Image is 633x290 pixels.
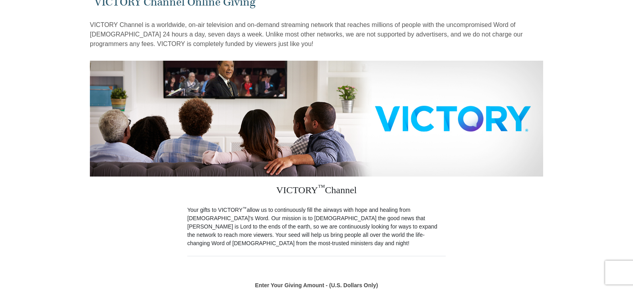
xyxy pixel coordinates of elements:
[318,183,325,191] sup: ™
[187,177,446,206] h3: VICTORY Channel
[243,206,247,211] sup: ™
[90,20,543,49] p: VICTORY Channel is a worldwide, on-air television and on-demand streaming network that reaches mi...
[255,282,378,288] strong: Enter Your Giving Amount - (U.S. Dollars Only)
[187,206,446,248] p: Your gifts to VICTORY allow us to continuously fill the airways with hope and healing from [DEMOG...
